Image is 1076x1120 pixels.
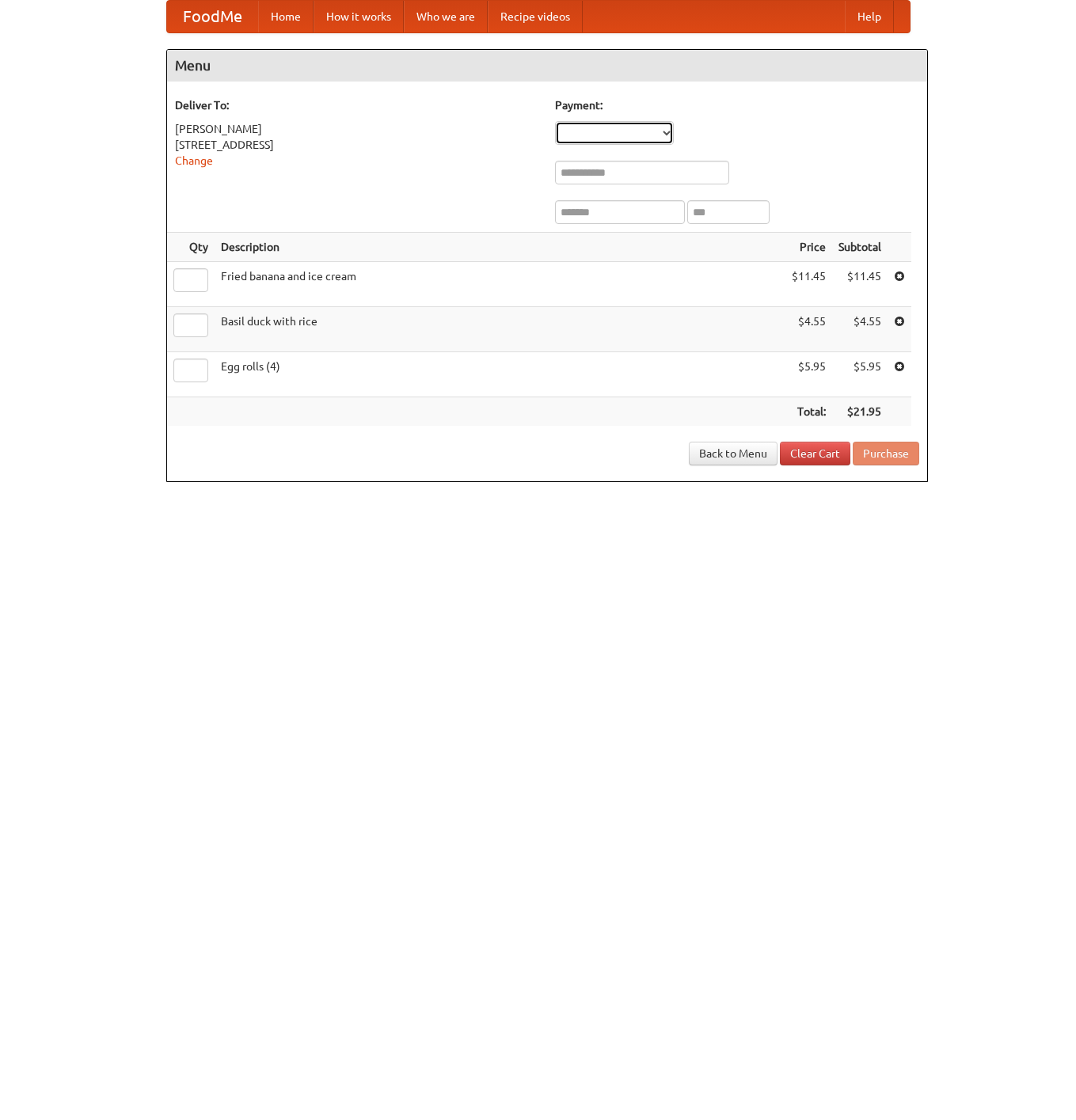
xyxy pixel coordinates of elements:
[215,233,785,262] th: Description
[785,307,832,352] td: $4.55
[175,137,539,153] div: [STREET_ADDRESS]
[215,262,785,307] td: Fried banana and ice cream
[853,442,919,465] button: Purchase
[780,442,850,465] a: Clear Cart
[175,97,539,113] h5: Deliver To:
[785,233,832,262] th: Price
[488,1,583,32] a: Recipe videos
[215,307,785,352] td: Basil duck with rice
[314,1,404,32] a: How it works
[832,262,888,307] td: $11.45
[845,1,894,32] a: Help
[785,352,832,397] td: $5.95
[832,307,888,352] td: $4.55
[555,97,919,113] h5: Payment:
[785,262,832,307] td: $11.45
[832,233,888,262] th: Subtotal
[175,154,213,167] a: Change
[785,397,832,427] th: Total:
[258,1,314,32] a: Home
[689,442,778,465] a: Back to Menu
[167,1,258,32] a: FoodMe
[832,352,888,397] td: $5.95
[215,352,785,397] td: Egg rolls (4)
[404,1,488,32] a: Who we are
[167,50,927,82] h4: Menu
[175,121,539,137] div: [PERSON_NAME]
[832,397,888,427] th: $21.95
[167,233,215,262] th: Qty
